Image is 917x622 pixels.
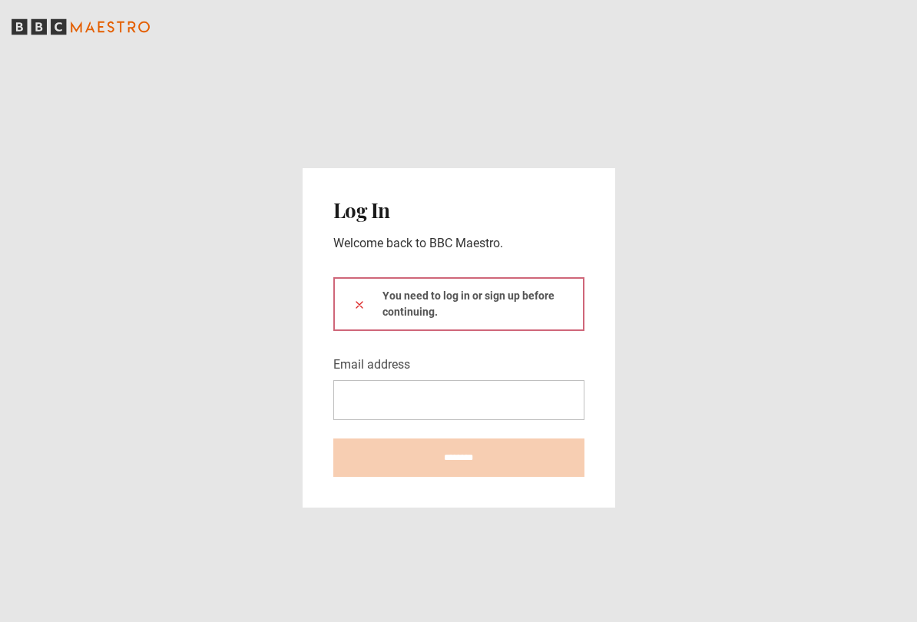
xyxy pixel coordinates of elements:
label: Email address [333,356,410,374]
h2: Log In [333,199,584,222]
div: You need to log in or sign up before continuing. [333,277,584,331]
p: Welcome back to BBC Maestro. [333,234,584,253]
svg: BBC Maestro [12,15,150,38]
